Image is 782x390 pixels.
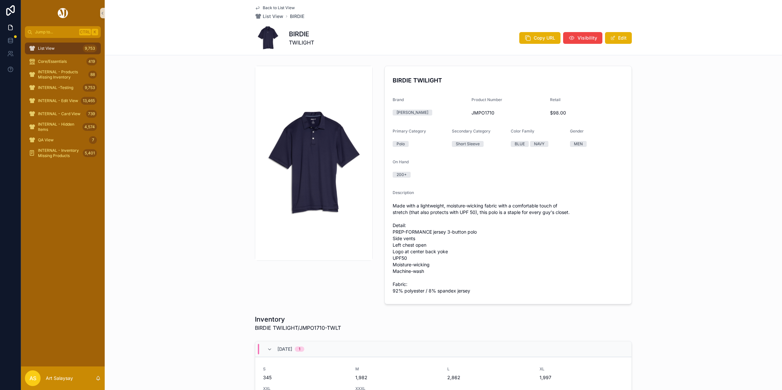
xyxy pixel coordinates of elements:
[38,137,54,143] span: QA View
[397,110,428,115] div: [PERSON_NAME]
[263,13,283,20] span: List View
[25,147,101,159] a: INTERNAL - Inventory Missing Products5,401
[447,374,532,381] span: 2,862
[38,98,78,103] span: INTERNAL - Edit View
[25,43,101,54] a: List View9,753
[83,84,97,92] div: 9,753
[393,76,624,85] h4: BIRDIE TWILIGHT
[393,159,409,164] span: On Hand
[83,149,97,157] div: 5,401
[25,56,101,67] a: Core/Essentials419
[534,35,555,41] span: Copy URL
[563,32,602,44] button: Visibility
[550,97,560,102] span: Retail
[290,13,304,20] a: BIRDIE
[578,35,597,41] span: Visibility
[393,190,414,195] span: Description
[25,134,101,146] a: QA View7
[447,366,532,372] span: L
[86,58,97,65] div: 419
[574,141,583,147] div: MEN
[540,374,624,381] span: 1,997
[81,97,97,105] div: 13,465
[25,26,101,38] button: Jump to...CtrlK
[38,69,86,80] span: INTERNAL - Products Missing Inventory
[471,97,502,102] span: Product Number
[393,97,404,102] span: Brand
[88,71,97,79] div: 88
[471,110,545,116] span: JMPO1710
[452,129,490,133] span: Secondary Category
[355,366,440,372] span: M
[550,110,624,116] span: $98.00
[57,8,69,18] img: App logo
[393,203,624,294] span: Made with a lightweight, moisture-wicking fabric with a comfortable touch of stretch (that also p...
[511,129,534,133] span: Color Family
[83,44,97,52] div: 9,753
[519,32,560,44] button: Copy URL
[277,346,292,352] span: [DATE]
[255,105,372,222] img: JMPO1710-TWLT.jpg
[38,46,55,51] span: List View
[605,32,632,44] button: Edit
[456,141,480,147] div: Short Sleeve
[263,5,295,10] span: Back to List View
[79,29,91,35] span: Ctrl
[397,172,407,178] div: 200+
[299,346,300,352] div: 1
[263,374,347,381] span: 345
[25,82,101,94] a: INTERNAL -Testing9,753
[540,366,624,372] span: XL
[393,129,426,133] span: Primary Category
[289,39,314,46] span: TWILIGHT
[38,148,80,158] span: INTERNAL - Inventory Missing Products
[263,366,347,372] span: S
[82,123,97,131] div: 4,574
[25,108,101,120] a: INTERNAL - Card View739
[92,29,98,35] span: K
[89,136,97,144] div: 7
[289,29,314,39] h1: BIRDIE
[515,141,525,147] div: BLUE
[25,69,101,80] a: INTERNAL - Products Missing Inventory88
[355,374,440,381] span: 1,982
[38,111,80,116] span: INTERNAL - Card View
[255,5,295,10] a: Back to List View
[35,29,77,35] span: Jump to...
[534,141,544,147] div: NAVY
[25,95,101,107] a: INTERNAL - Edit View13,465
[255,324,341,332] span: BIRDIE TWILIGHT/JMPO1710-TWLT
[255,13,283,20] a: List View
[38,122,80,132] span: INTERNAL - Hidden Items
[397,141,405,147] div: Polo
[21,38,105,168] div: scrollable content
[38,59,67,64] span: Core/Essentials
[38,85,73,90] span: INTERNAL -Testing
[255,315,341,324] h1: Inventory
[46,375,73,381] p: Art Salaysay
[86,110,97,118] div: 739
[29,374,36,382] span: AS
[25,121,101,133] a: INTERNAL - Hidden Items4,574
[570,129,584,133] span: Gender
